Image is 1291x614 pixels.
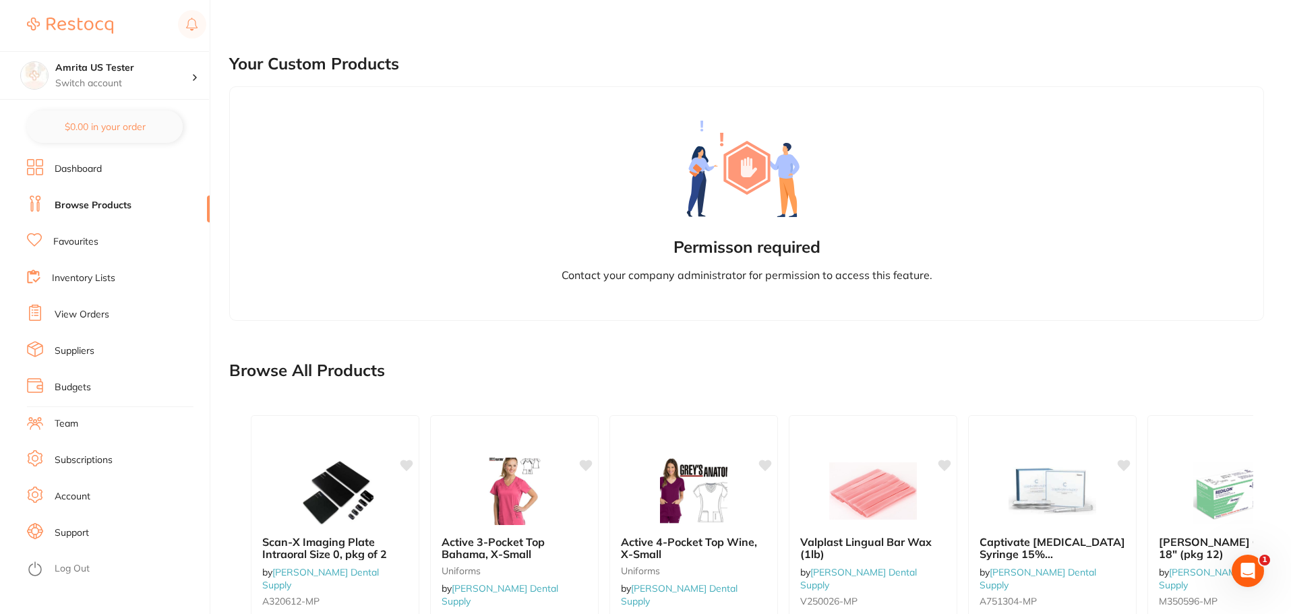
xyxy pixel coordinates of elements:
span: by [980,566,1096,590]
img: Reli Redilon 6-0 MP-3 18" (pkg 12) [1188,458,1275,525]
a: [PERSON_NAME] Dental Supply [262,566,379,590]
a: Favourites [53,235,98,249]
iframe: Intercom live chat [1232,555,1264,587]
button: Log Out [27,559,206,580]
span: Active 4-Pocket Top Wine, X-Small [621,535,757,561]
a: Inventory Lists [52,272,115,285]
a: Team [55,417,78,431]
small: uniforms [442,565,587,576]
a: [PERSON_NAME] Dental Supply [442,582,558,607]
a: [PERSON_NAME] Dental Supply [1159,566,1275,590]
small: uniforms [621,565,767,576]
span: A320612-MP [262,595,320,607]
span: by [800,566,917,590]
span: Valplast Lingual Bar Wax (1lb) [800,535,932,561]
span: Captivate [MEDICAL_DATA] Syringe 15% [MEDICAL_DATA] Pkg of 5 [980,535,1125,574]
a: Support [55,526,89,540]
h2: Your Custom Products [229,55,399,73]
span: 1 [1259,555,1270,565]
a: Account [55,490,90,503]
span: by [621,582,738,607]
b: Active 3-Pocket Top Bahama, X-Small [442,536,587,561]
b: Captivate Whitening Syringe 15% Carbamide Pkg of 5 [980,536,1125,561]
img: Active 3-Pocket Top Bahama, X-Small [471,458,558,525]
a: Browse Products [55,199,131,212]
h2: Browse All Products [229,361,385,380]
a: Log Out [55,562,90,576]
span: by [262,566,379,590]
img: Scan-X Imaging Plate Intraoral Size 0, pkg of 2 [291,458,379,525]
span: M350596-MP [1159,595,1218,607]
b: Active 4-Pocket Top Wine, X-Small [621,536,767,561]
img: Amrita US Tester [21,62,48,89]
a: [PERSON_NAME] Dental Supply [980,566,1096,590]
img: Restocq Logo [27,18,113,34]
a: Restocq Logo [27,10,113,41]
img: Valplast Lingual Bar Wax (1lb) [829,458,917,525]
a: [PERSON_NAME] Dental Supply [800,566,917,590]
img: Active 4-Pocket Top Wine, X-Small [650,458,738,525]
a: Budgets [55,381,91,394]
p: Switch account [55,77,191,90]
span: Active 3-Pocket Top Bahama, X-Small [442,535,545,561]
a: Dashboard [55,162,102,176]
a: [PERSON_NAME] Dental Supply [621,582,738,607]
p: Contact your company administrator for permission to access this feature. [562,268,932,282]
span: Scan-X Imaging Plate Intraoral Size 0, pkg of 2 [262,535,387,561]
span: V250026-MP [800,595,858,607]
h2: Permisson required [673,238,820,257]
span: by [1159,566,1275,590]
h4: Amrita US Tester [55,61,191,75]
a: Subscriptions [55,454,113,467]
a: View Orders [55,308,109,321]
img: Captivate Whitening Syringe 15% Carbamide Pkg of 5 [1009,458,1096,525]
b: Valplast Lingual Bar Wax (1lb) [800,536,946,561]
button: $0.00 in your order [27,111,183,143]
span: by [442,582,558,607]
a: Suppliers [55,344,94,358]
b: Scan-X Imaging Plate Intraoral Size 0, pkg of 2 [262,536,408,561]
span: A751304-MP [980,595,1037,607]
